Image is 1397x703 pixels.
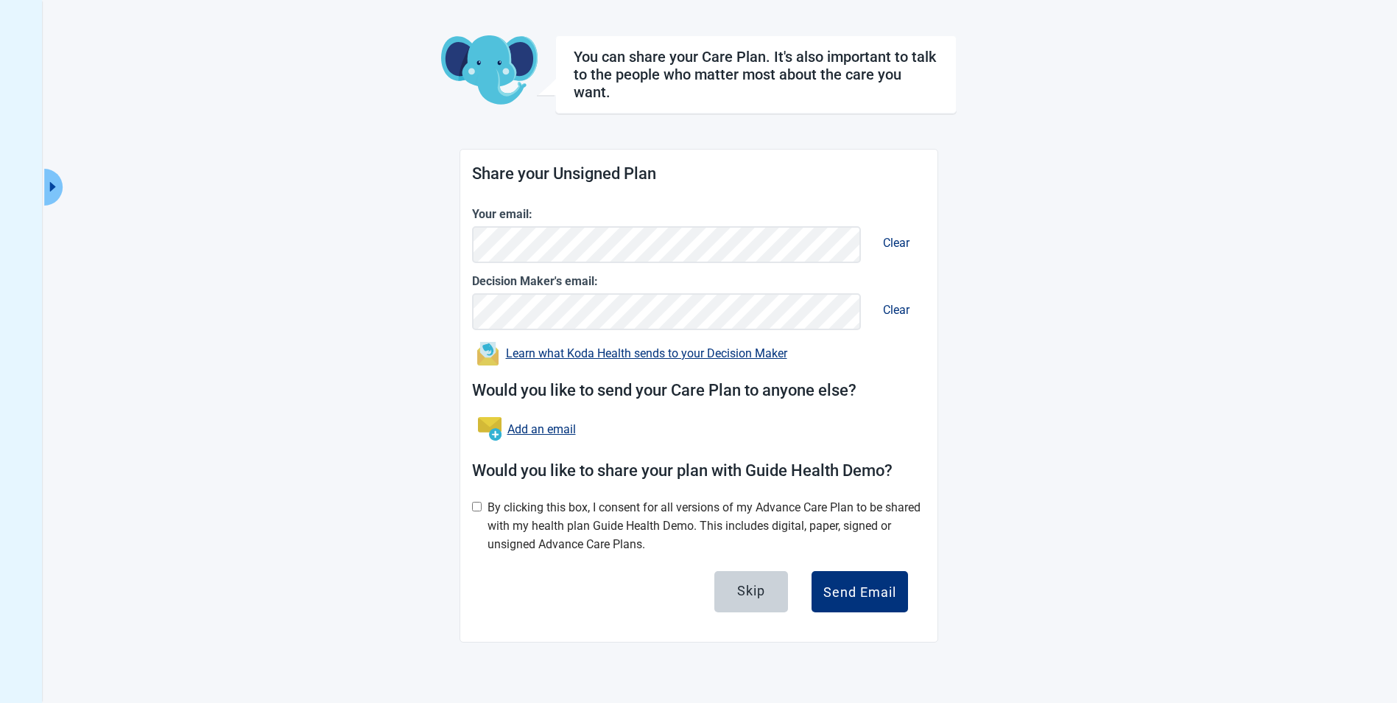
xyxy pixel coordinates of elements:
[472,205,926,223] label: Your email:
[472,336,792,366] button: Learn what Koda Health sends to your Decision Maker
[472,458,926,484] h2: Would you like to share your plan with Guide Health Demo?
[472,161,926,187] h2: Share your Unsigned Plan
[871,224,921,262] span: Clear
[472,272,926,290] label: Decision Maker's email:
[488,498,926,553] div: By clicking this box, I consent for all versions of my Advance Care Plan to be shared with my hea...
[823,584,896,599] div: Send Email
[507,420,576,438] a: Add an email
[472,378,926,404] h2: Would you like to send your Care Plan to anyone else?
[812,571,908,612] button: Send Email
[867,223,926,263] button: Clear
[441,35,538,106] img: Koda Elephant
[574,48,938,101] h1: You can share your Care Plan. It's also important to talk to the people who matter most about the...
[294,35,1104,643] main: Main content
[714,571,788,612] button: Skip
[871,291,921,329] span: Clear
[737,584,765,598] div: Skip
[46,180,60,194] span: caret-right
[506,348,787,360] div: Learn what Koda Health sends to your Decision Maker
[44,169,63,206] button: Expand menu
[472,411,582,447] button: Add an email
[867,290,926,330] button: Clear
